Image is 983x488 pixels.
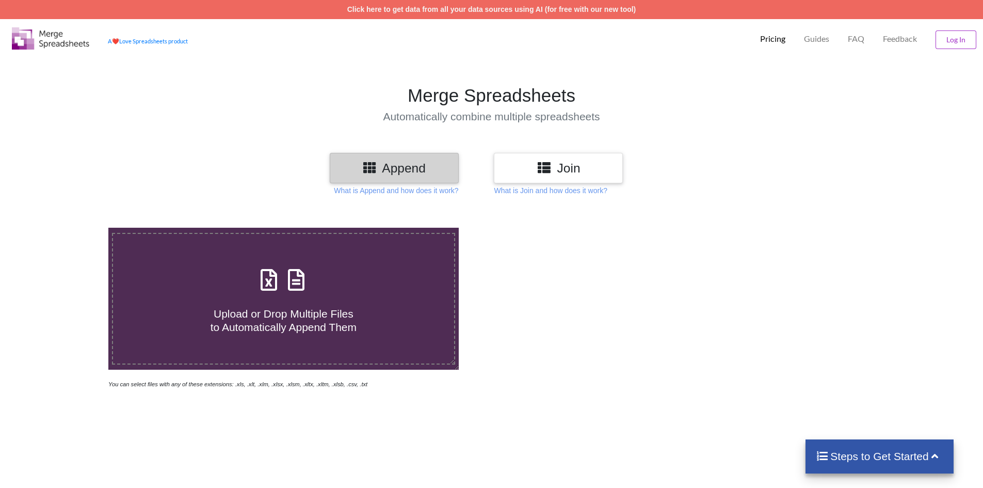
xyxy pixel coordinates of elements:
h3: Append [337,161,451,176]
span: Feedback [883,35,917,43]
a: AheartLove Spreadsheets product [108,38,188,44]
span: heart [112,38,119,44]
button: Log In [936,30,976,49]
p: Guides [804,34,829,44]
i: You can select files with any of these extensions: .xls, .xlt, .xlm, .xlsx, .xlsm, .xltx, .xltm, ... [108,381,367,387]
span: Upload or Drop Multiple Files to Automatically Append Them [211,308,357,333]
p: FAQ [848,34,864,44]
p: What is Join and how does it work? [494,185,607,196]
p: Pricing [760,34,785,44]
img: Logo.png [12,27,89,50]
p: What is Append and how does it work? [334,185,458,196]
h3: Join [502,161,615,176]
h4: Steps to Get Started [816,450,943,463]
a: Click here to get data from all your data sources using AI (for free with our new tool) [347,5,636,13]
